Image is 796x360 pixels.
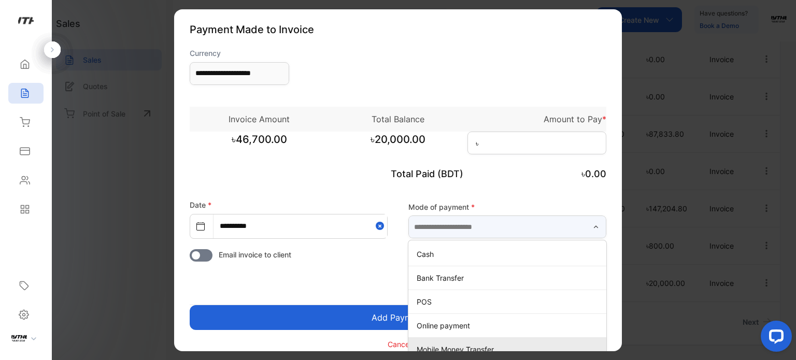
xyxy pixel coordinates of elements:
[376,214,387,237] button: Close
[752,316,796,360] iframe: LiveChat chat widget
[329,131,467,157] span: ৳20,000.00
[467,112,606,125] p: Amount to Pay
[190,21,606,37] p: Payment Made to Invoice
[417,320,602,331] p: Online payment
[190,131,329,157] span: ৳46,700.00
[190,305,606,329] button: Add Payment
[11,329,27,345] img: profile
[417,296,602,307] p: POS
[190,200,211,209] label: Date
[476,138,478,149] span: ৳
[219,249,291,260] span: Email invoice to client
[388,339,411,350] p: Cancel
[581,168,606,179] span: ৳0.00
[18,13,34,29] img: logo
[417,344,602,355] p: Mobile Money Transfer
[329,166,467,180] p: Total Paid (BDT)
[408,201,606,212] label: Mode of payment
[417,272,602,283] p: Bank Transfer
[190,47,289,58] label: Currency
[417,249,602,260] p: Cash
[190,112,329,125] p: Invoice Amount
[329,112,467,125] p: Total Balance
